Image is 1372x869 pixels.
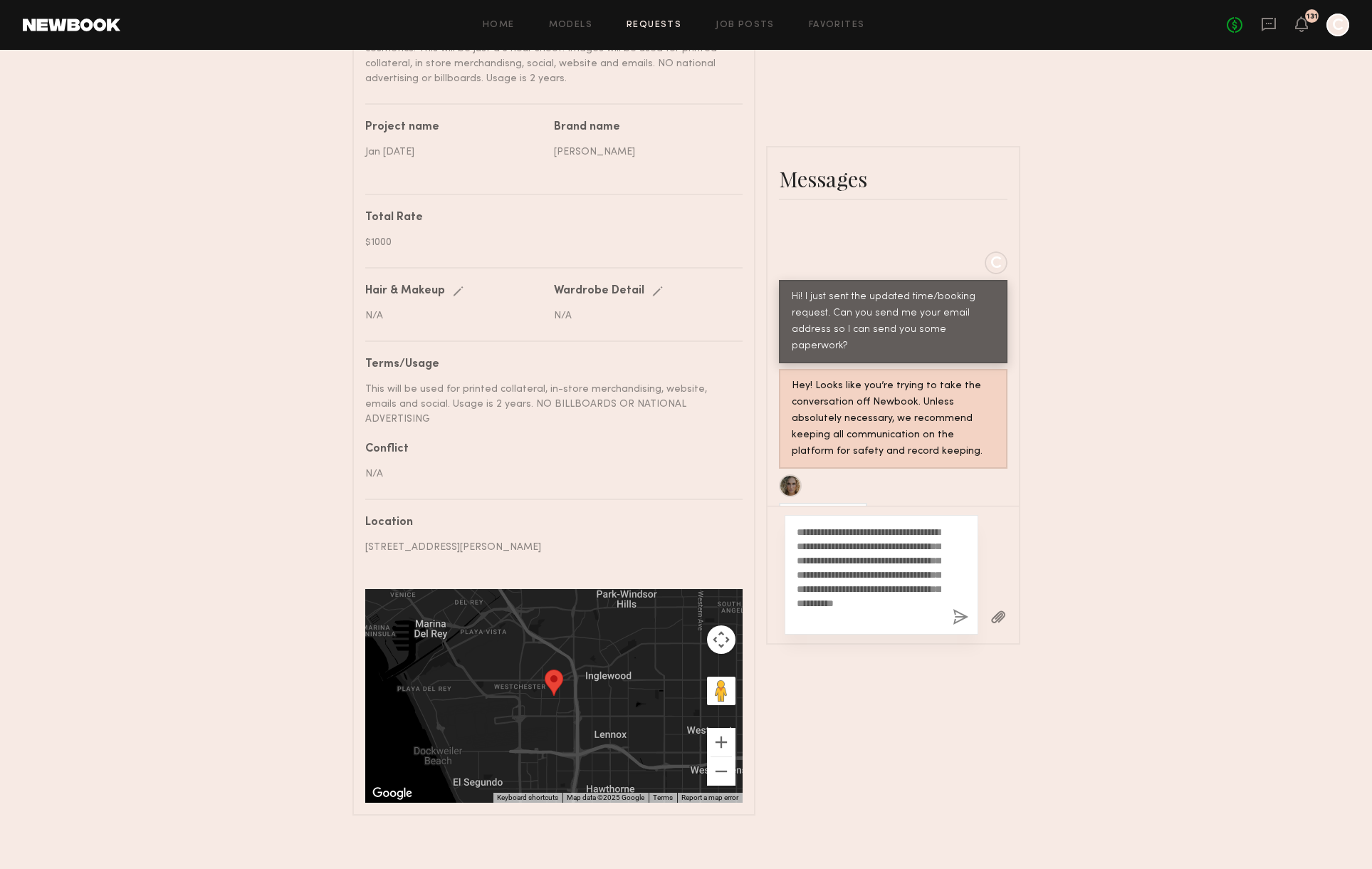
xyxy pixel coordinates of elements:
[369,784,416,803] a: Open this area in Google Maps (opens a new window)
[497,793,558,803] button: Keyboard shortcuts
[653,793,673,801] a: Terms
[365,540,732,555] div: [STREET_ADDRESS][PERSON_NAME]
[365,145,543,160] div: Jan [DATE]
[365,122,543,133] div: Project name
[365,359,732,370] div: Terms/Usage
[554,286,644,297] div: Wardrobe Detail
[483,21,515,30] a: Home
[707,677,735,705] button: Drag Pegman onto the map to open Street View
[707,728,735,756] button: Zoom in
[567,793,644,801] span: Map data ©2025 Google
[549,21,592,30] a: Models
[369,784,416,803] img: Google
[1306,13,1318,21] div: 131
[365,235,732,250] div: $1000
[365,467,732,482] div: N/A
[707,625,735,654] button: Map camera controls
[779,165,1007,193] div: Messages
[365,444,732,455] div: Conflict
[365,26,732,86] div: Beauty and possibly [MEDICAL_DATA] shoot for [PERSON_NAME] cosmetics. This will be just a 3 hour ...
[365,308,543,323] div: N/A
[792,289,995,355] div: Hi! I just sent the updated time/booking request. Can you send me your email address so I can sen...
[365,382,732,427] div: This will be used for printed collateral, in-store merchandising, website, emails and social. Usa...
[554,122,732,133] div: Brand name
[707,757,735,786] button: Zoom out
[1326,14,1349,36] a: C
[809,21,865,30] a: Favorites
[627,21,681,30] a: Requests
[365,517,732,529] div: Location
[554,308,732,323] div: N/A
[716,21,775,30] a: Job Posts
[554,145,732,160] div: [PERSON_NAME]
[365,286,445,297] div: Hair & Makeup
[792,378,995,460] div: Hey! Looks like you’re trying to take the conversation off Newbook. Unless absolutely necessary, ...
[681,793,738,801] a: Report a map error
[365,212,732,224] div: Total Rate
